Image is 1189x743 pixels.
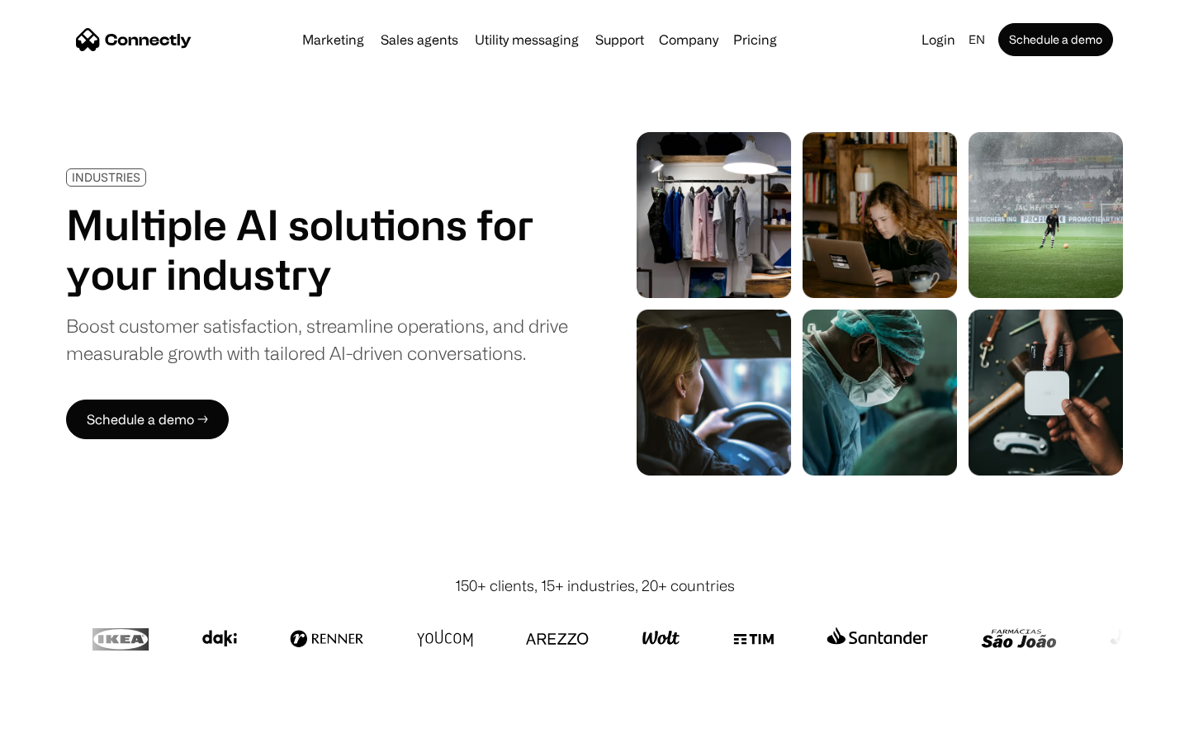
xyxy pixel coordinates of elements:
aside: Language selected: English [17,712,99,737]
div: 150+ clients, 15+ industries, 20+ countries [455,575,735,597]
ul: Language list [33,714,99,737]
div: INDUSTRIES [72,171,140,183]
div: en [969,28,985,51]
a: Pricing [727,33,784,46]
a: Login [915,28,962,51]
a: Schedule a demo → [66,400,229,439]
a: Utility messaging [468,33,585,46]
a: Marketing [296,33,371,46]
a: Sales agents [374,33,465,46]
a: Support [589,33,651,46]
h1: Multiple AI solutions for your industry [66,200,568,299]
div: Boost customer satisfaction, streamline operations, and drive measurable growth with tailored AI-... [66,312,568,367]
div: Company [659,28,718,51]
a: Schedule a demo [998,23,1113,56]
